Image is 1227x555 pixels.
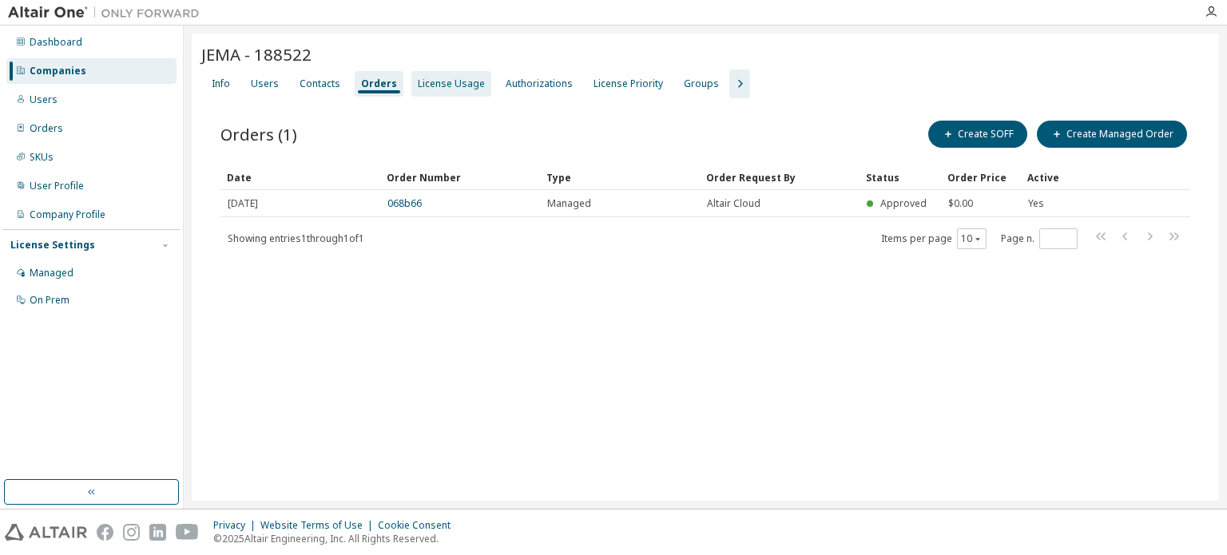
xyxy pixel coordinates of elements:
[251,77,279,90] div: Users
[546,165,693,190] div: Type
[1001,228,1078,249] span: Page n.
[880,196,927,210] span: Approved
[201,43,312,65] span: JEMA - 188522
[227,165,374,190] div: Date
[97,524,113,541] img: facebook.svg
[418,77,485,90] div: License Usage
[30,294,69,307] div: On Prem
[30,267,73,279] div: Managed
[947,165,1015,190] div: Order Price
[30,93,58,106] div: Users
[378,519,460,532] div: Cookie Consent
[948,197,973,210] span: $0.00
[961,232,983,245] button: 10
[220,123,297,145] span: Orders (1)
[547,197,591,210] span: Managed
[213,532,460,545] p: © 2025 Altair Engineering, Inc. All Rights Reserved.
[1037,121,1187,148] button: Create Managed Order
[866,165,935,190] div: Status
[1028,197,1044,210] span: Yes
[684,77,719,90] div: Groups
[594,77,663,90] div: License Priority
[30,151,54,164] div: SKUs
[706,165,853,190] div: Order Request By
[5,524,87,541] img: altair_logo.svg
[149,524,166,541] img: linkedin.svg
[30,36,82,49] div: Dashboard
[361,77,397,90] div: Orders
[228,232,364,245] span: Showing entries 1 through 1 of 1
[123,524,140,541] img: instagram.svg
[30,65,86,77] div: Companies
[928,121,1027,148] button: Create SOFF
[387,196,422,210] a: 068b66
[212,77,230,90] div: Info
[213,519,260,532] div: Privacy
[387,165,534,190] div: Order Number
[30,180,84,192] div: User Profile
[10,239,95,252] div: License Settings
[506,77,573,90] div: Authorizations
[707,197,760,210] span: Altair Cloud
[30,208,105,221] div: Company Profile
[30,122,63,135] div: Orders
[176,524,199,541] img: youtube.svg
[881,228,987,249] span: Items per page
[300,77,340,90] div: Contacts
[260,519,378,532] div: Website Terms of Use
[1027,165,1094,190] div: Active
[228,197,258,210] span: [DATE]
[8,5,208,21] img: Altair One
